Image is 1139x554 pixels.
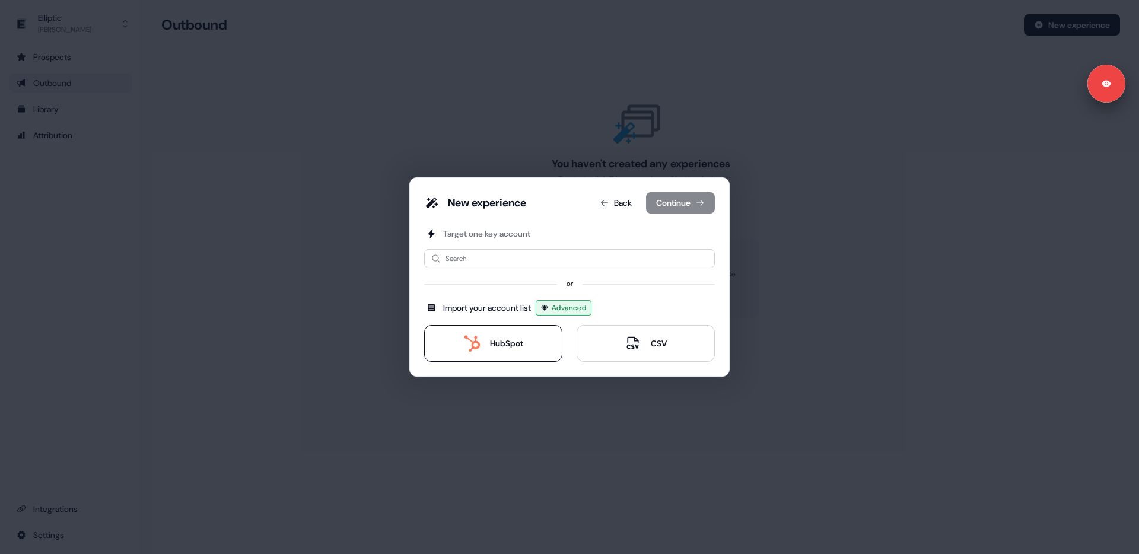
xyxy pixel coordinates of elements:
[567,278,573,289] div: or
[443,302,531,314] div: Import your account list
[651,338,667,349] div: CSV
[552,302,586,314] span: Advanced
[577,325,715,362] button: CSV
[424,325,562,362] button: HubSpot
[590,192,641,214] button: Back
[443,228,530,240] div: Target one key account
[490,338,523,349] div: HubSpot
[448,196,526,210] div: New experience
